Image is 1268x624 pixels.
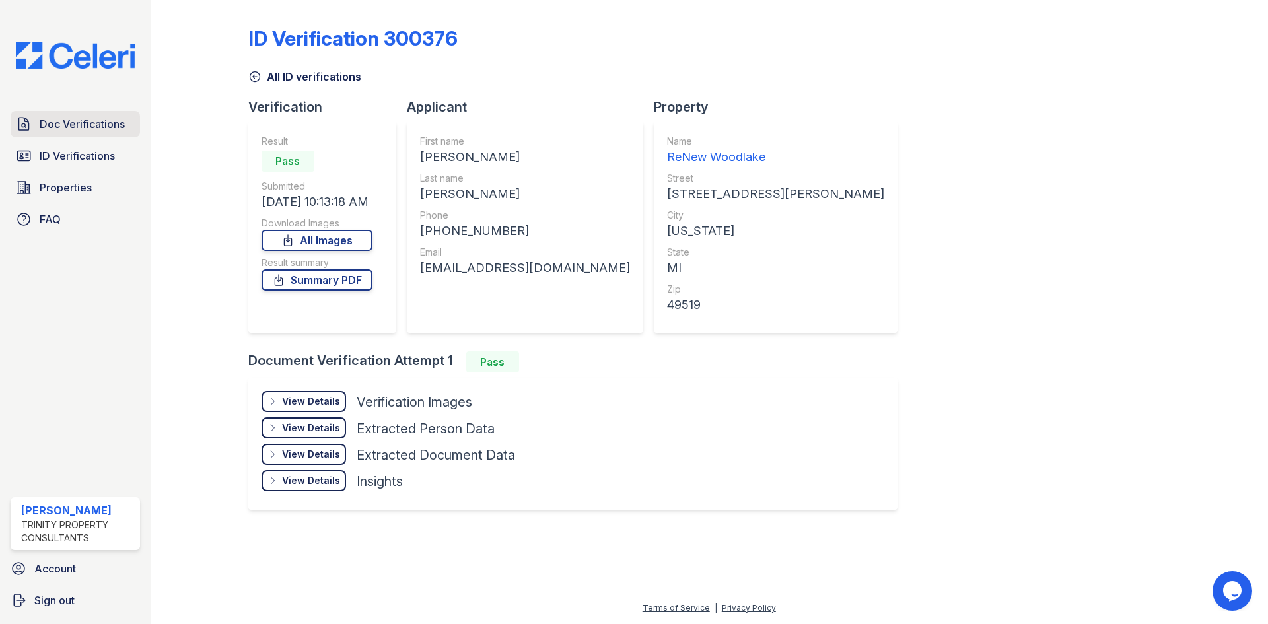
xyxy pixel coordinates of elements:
div: View Details [282,421,340,434]
div: ID Verification 300376 [248,26,458,50]
div: View Details [282,395,340,408]
div: Pass [262,151,314,172]
div: Download Images [262,217,372,230]
div: [DATE] 10:13:18 AM [262,193,372,211]
div: Document Verification Attempt 1 [248,351,908,372]
div: State [667,246,884,259]
div: View Details [282,448,340,461]
div: Email [420,246,630,259]
iframe: chat widget [1213,571,1255,611]
div: Trinity Property Consultants [21,518,135,545]
div: Zip [667,283,884,296]
a: Privacy Policy [722,603,776,613]
div: City [667,209,884,222]
span: Account [34,561,76,576]
span: ID Verifications [40,148,115,164]
a: Doc Verifications [11,111,140,137]
div: [PERSON_NAME] [21,503,135,518]
div: Submitted [262,180,372,193]
div: Insights [357,472,403,491]
div: MI [667,259,884,277]
div: [EMAIL_ADDRESS][DOMAIN_NAME] [420,259,630,277]
div: [STREET_ADDRESS][PERSON_NAME] [667,185,884,203]
div: Applicant [407,98,654,116]
a: ID Verifications [11,143,140,169]
span: Properties [40,180,92,195]
div: View Details [282,474,340,487]
div: [PERSON_NAME] [420,185,630,203]
div: Verification [248,98,407,116]
a: Account [5,555,145,582]
div: Last name [420,172,630,185]
div: [PERSON_NAME] [420,148,630,166]
div: Result summary [262,256,372,269]
a: Name ReNew Woodlake [667,135,884,166]
a: All ID verifications [248,69,361,85]
div: Street [667,172,884,185]
div: Extracted Document Data [357,446,515,464]
div: Property [654,98,908,116]
img: CE_Logo_Blue-a8612792a0a2168367f1c8372b55b34899dd931a85d93a1a3d3e32e68fde9ad4.png [5,42,145,69]
div: Verification Images [357,393,472,411]
a: Summary PDF [262,269,372,291]
a: Terms of Service [643,603,710,613]
div: Extracted Person Data [357,419,495,438]
div: [PHONE_NUMBER] [420,222,630,240]
a: Sign out [5,587,145,613]
div: ReNew Woodlake [667,148,884,166]
div: Phone [420,209,630,222]
div: 49519 [667,296,884,314]
a: All Images [262,230,372,251]
a: Properties [11,174,140,201]
div: Name [667,135,884,148]
a: FAQ [11,206,140,232]
div: Pass [466,351,519,372]
span: Doc Verifications [40,116,125,132]
div: [US_STATE] [667,222,884,240]
div: First name [420,135,630,148]
span: FAQ [40,211,61,227]
div: | [715,603,717,613]
span: Sign out [34,592,75,608]
div: Result [262,135,372,148]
